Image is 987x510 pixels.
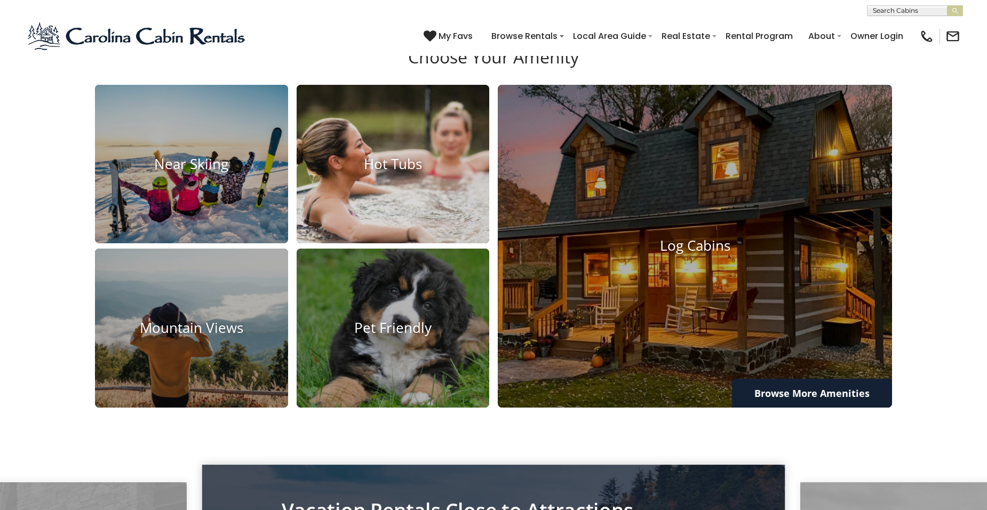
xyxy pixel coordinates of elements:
[95,156,288,172] h4: Near Skiing
[297,249,490,408] a: Pet Friendly
[919,29,934,44] img: phone-regular-black.png
[93,47,894,84] h3: Choose Your Amenity
[845,27,909,45] a: Owner Login
[424,29,475,43] a: My Favs
[656,27,715,45] a: Real Estate
[945,29,960,44] img: mail-regular-black.png
[568,27,651,45] a: Local Area Guide
[297,85,490,244] a: Hot Tubs
[95,85,288,244] a: Near Skiing
[732,379,892,408] a: Browse More Amenities
[498,85,892,408] a: Log Cabins
[486,27,563,45] a: Browse Rentals
[498,238,892,254] h4: Log Cabins
[439,29,473,43] span: My Favs
[27,20,248,52] img: Blue-2.png
[297,320,490,336] h4: Pet Friendly
[720,27,798,45] a: Rental Program
[95,320,288,336] h4: Mountain Views
[297,156,490,172] h4: Hot Tubs
[803,27,840,45] a: About
[95,249,288,408] a: Mountain Views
